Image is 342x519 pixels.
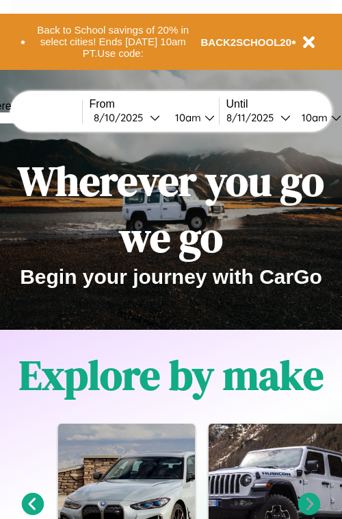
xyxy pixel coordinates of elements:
button: Back to School savings of 20% in select cities! Ends [DATE] 10am PT.Use code: [25,21,201,63]
h1: Explore by make [19,347,324,403]
div: 10am [168,111,205,124]
button: 8/10/2025 [90,110,164,125]
button: 10am [164,110,219,125]
label: From [90,98,219,110]
div: 8 / 10 / 2025 [94,111,150,124]
b: BACK2SCHOOL20 [201,36,292,48]
div: 10am [295,111,331,124]
div: 8 / 11 / 2025 [226,111,280,124]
